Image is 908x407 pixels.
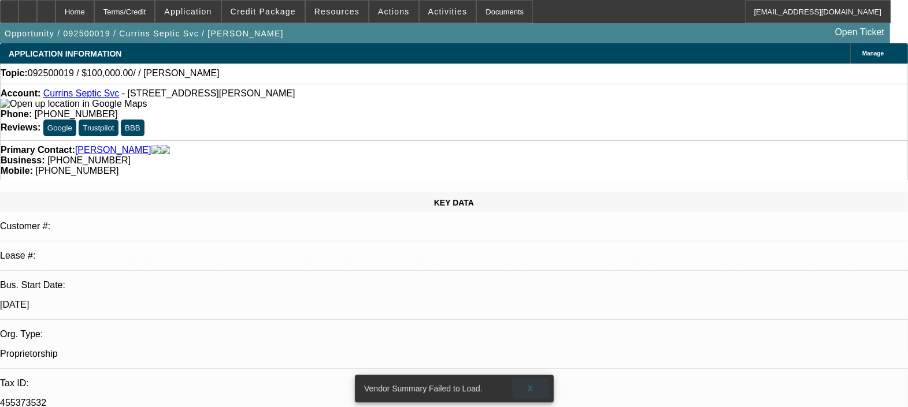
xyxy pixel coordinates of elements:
span: Resources [314,7,360,16]
span: Opportunity / 092500019 / Currins Septic Svc / [PERSON_NAME] [5,29,284,38]
span: [PHONE_NUMBER] [35,166,118,176]
a: Currins Septic Svc [43,88,120,98]
button: Google [43,120,76,136]
span: Activities [428,7,468,16]
strong: Account: [1,88,40,98]
button: Resources [306,1,368,23]
button: Credit Package [222,1,305,23]
button: Trustpilot [79,120,118,136]
button: Actions [369,1,418,23]
span: X [527,384,533,393]
a: [PERSON_NAME] [75,145,151,155]
img: facebook-icon.png [151,145,161,155]
button: Application [155,1,220,23]
span: [PHONE_NUMBER] [47,155,131,165]
button: BBB [121,120,144,136]
span: [PHONE_NUMBER] [35,109,118,119]
strong: Primary Contact: [1,145,75,155]
strong: Mobile: [1,166,33,176]
span: Application [164,7,212,16]
button: Activities [420,1,476,23]
strong: Business: [1,155,45,165]
span: Actions [378,7,410,16]
strong: Topic: [1,68,28,79]
strong: Reviews: [1,122,40,132]
span: 092500019 / $100,000.00/ / [PERSON_NAME] [28,68,220,79]
img: Open up location in Google Maps [1,99,147,109]
span: APPLICATION INFORMATION [9,49,121,58]
a: View Google Maps [1,99,147,109]
div: Vendor Summary Failed to Load. [355,375,512,402]
a: Open Ticket [831,23,889,42]
strong: Phone: [1,109,32,119]
span: - [STREET_ADDRESS][PERSON_NAME] [122,88,295,98]
span: Credit Package [231,7,296,16]
button: X [512,378,549,399]
span: KEY DATA [434,198,474,207]
span: Manage [862,50,884,57]
img: linkedin-icon.png [161,145,170,155]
